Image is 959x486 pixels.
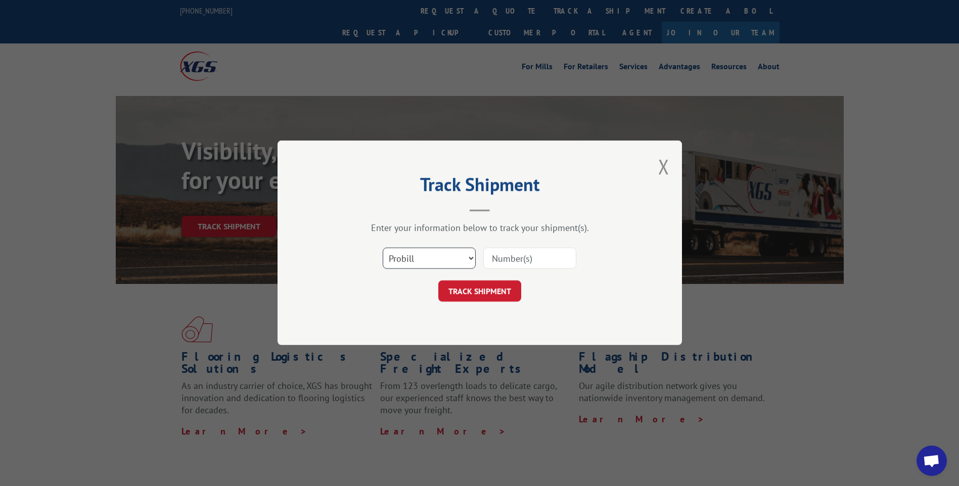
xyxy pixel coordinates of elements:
div: Open chat [917,446,947,476]
div: Enter your information below to track your shipment(s). [328,222,631,234]
input: Number(s) [483,248,576,269]
button: Close modal [658,153,669,180]
button: TRACK SHIPMENT [438,281,521,302]
h2: Track Shipment [328,177,631,197]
